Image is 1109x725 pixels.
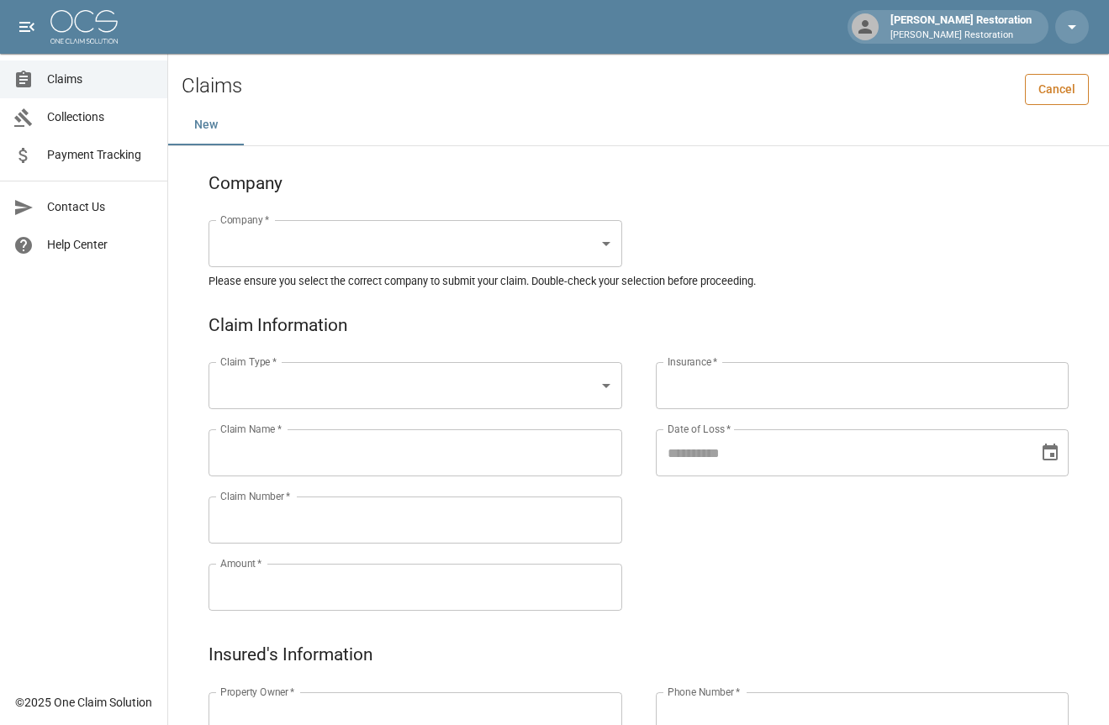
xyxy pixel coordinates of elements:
img: ocs-logo-white-transparent.png [50,10,118,44]
span: Collections [47,108,154,126]
div: © 2025 One Claim Solution [15,694,152,711]
button: Choose date [1033,436,1067,470]
h2: Claims [182,74,242,98]
div: [PERSON_NAME] Restoration [884,12,1038,42]
label: Claim Name [220,422,282,436]
button: New [168,105,244,145]
h5: Please ensure you select the correct company to submit your claim. Double-check your selection be... [209,274,1069,288]
label: Phone Number [668,685,740,699]
label: Insurance [668,355,717,369]
label: Claim Type [220,355,277,369]
p: [PERSON_NAME] Restoration [890,29,1032,43]
span: Contact Us [47,198,154,216]
label: Claim Number [220,489,290,503]
label: Date of Loss [668,422,731,436]
span: Claims [47,71,154,88]
label: Company [220,213,270,227]
span: Payment Tracking [47,146,154,164]
label: Amount [220,556,262,570]
a: Cancel [1025,74,1089,105]
span: Help Center [47,236,154,254]
label: Property Owner [220,685,295,699]
div: dynamic tabs [168,105,1109,145]
button: open drawer [10,10,44,44]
